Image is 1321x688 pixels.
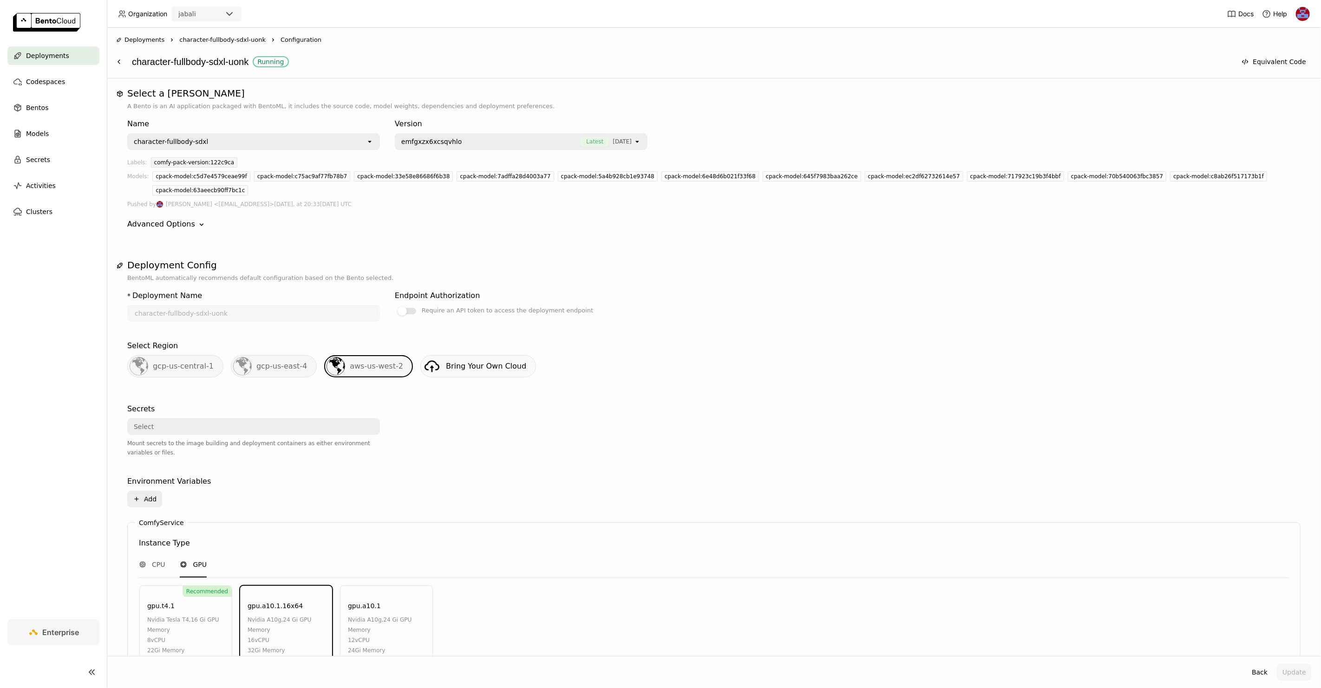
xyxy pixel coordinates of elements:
[127,491,162,507] button: Add
[257,58,284,65] div: Running
[7,46,99,65] a: Deployments
[348,601,381,611] div: gpu.a10.1
[633,137,634,146] input: Selected [object Object].
[127,199,1301,209] div: Pushed by [DATE], at 20:33[DATE] UTC
[865,171,963,182] div: cpack-model:ec2df62732614e57
[134,422,154,431] div: Select
[197,220,206,229] svg: Down
[422,305,593,316] div: Require an API token to access the deployment endpoint
[147,635,227,645] div: 8 vCPU
[153,362,214,370] span: gcp-us-central-1
[248,615,327,635] div: , 24 Gi GPU Memory
[151,157,237,168] div: comfy-pack-version:122c9ca
[127,219,195,230] div: Advanced Options
[1262,9,1287,19] div: Help
[395,118,647,130] div: Version
[269,36,277,44] svg: Right
[248,601,303,611] div: gpu.a10.1.16x64
[7,176,99,195] a: Activities
[152,185,248,195] div: cpack-model:63aeecb90ff7bc1c
[166,199,274,209] span: [PERSON_NAME] <[EMAIL_ADDRESS]>
[26,102,48,113] span: Bentos
[420,355,536,377] a: Bring Your Own Cloud
[340,585,433,669] div: gpu.a10.1nvidia a10g,24 Gi GPU Memory12vCPU24Gi Memory
[634,138,641,145] svg: open
[1068,171,1167,182] div: cpack-model:70b540063fbc3857
[139,585,232,669] div: Recommendedgpu.t4.1nvidia tesla t4,16 Gi GPU Memory8vCPU22Gi Memory
[1227,9,1254,19] a: Docs
[116,35,1312,45] nav: Breadcrumbs navigation
[127,157,147,171] div: Labels:
[350,362,403,370] span: aws-us-west-2
[248,645,327,656] div: 32Gi Memory
[197,10,198,19] input: Selected jabali.
[281,35,321,45] span: Configuration
[1277,664,1312,681] button: Update
[139,519,184,526] label: ComfyService
[26,154,50,165] span: Secrets
[157,201,163,208] img: Jhonatan Oliveira
[26,128,49,139] span: Models
[127,260,1301,271] h1: Deployment Config
[132,290,202,301] div: Deployment Name
[26,76,65,87] span: Codespaces
[147,615,227,635] div: , 16 Gi GPU Memory
[124,35,164,45] span: Deployments
[661,171,759,182] div: cpack-model:6e48d6b021f33f68
[139,538,190,549] div: Instance Type
[128,306,379,321] input: name of deployment (autogenerated if blank)
[179,35,266,45] span: character-fullbody-sdxl-uonk
[127,171,149,199] div: Models:
[152,560,165,569] span: CPU
[324,355,413,377] div: aws-us-west-2
[348,635,428,645] div: 12 vCPU
[7,72,99,91] a: Codespaces
[127,439,380,457] div: Mount secrets to the image building and deployment containers as either environment variables or ...
[366,138,373,145] svg: open
[26,206,52,217] span: Clusters
[613,137,632,146] span: [DATE]
[354,171,453,182] div: cpack-model:33e58e86686f6b38
[133,495,140,503] svg: Plus
[147,645,227,656] div: 22Gi Memory
[183,586,232,597] div: Recommended
[967,171,1064,182] div: cpack-model:717923c19b3f4bbf
[43,628,79,637] span: Enterprise
[240,585,333,669] div: gpu.a10.1.16x64nvidia a10g,24 Gi GPU Memory16vCPU32Gi Memory
[581,137,609,146] span: Latest
[127,102,1301,111] p: A Bento is an AI application packaged with BentoML, it includes the source code, model weights, d...
[127,219,1301,230] div: Advanced Options
[7,202,99,221] a: Clusters
[178,9,196,19] div: jabali
[457,171,554,182] div: cpack-model:7adffa28d4003a77
[763,171,861,182] div: cpack-model:645f7983baa262ce
[127,355,223,377] div: gcp-us-central-1
[7,619,99,645] a: Enterprise
[348,617,382,623] span: nvidia a10g
[231,355,317,377] div: gcp-us-east-4
[193,560,207,569] span: GPU
[128,10,167,18] span: Organization
[348,645,428,656] div: 24Gi Memory
[168,36,176,44] svg: Right
[558,171,658,182] div: cpack-model:5a4b928cb1e93748
[446,362,526,370] span: Bring Your Own Cloud
[1238,10,1254,18] span: Docs
[1246,664,1273,681] button: Back
[254,171,351,182] div: cpack-model:c75ac9af77fb78b7
[13,13,80,32] img: logo
[127,273,1301,283] p: BentoML automatically recommends default configuration based on the Bento selected.
[116,35,164,45] div: Deployments
[152,171,250,182] div: cpack-model:c5d7e4579ceae99f
[147,617,189,623] span: nvidia tesla t4
[127,88,1301,99] h1: Select a [PERSON_NAME]
[127,403,155,415] div: Secrets
[1296,7,1310,21] img: Jhonatan Oliveira
[348,615,428,635] div: , 24 Gi GPU Memory
[1236,53,1312,70] button: Equivalent Code
[26,50,69,61] span: Deployments
[7,98,99,117] a: Bentos
[127,476,211,487] div: Environment Variables
[7,124,99,143] a: Models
